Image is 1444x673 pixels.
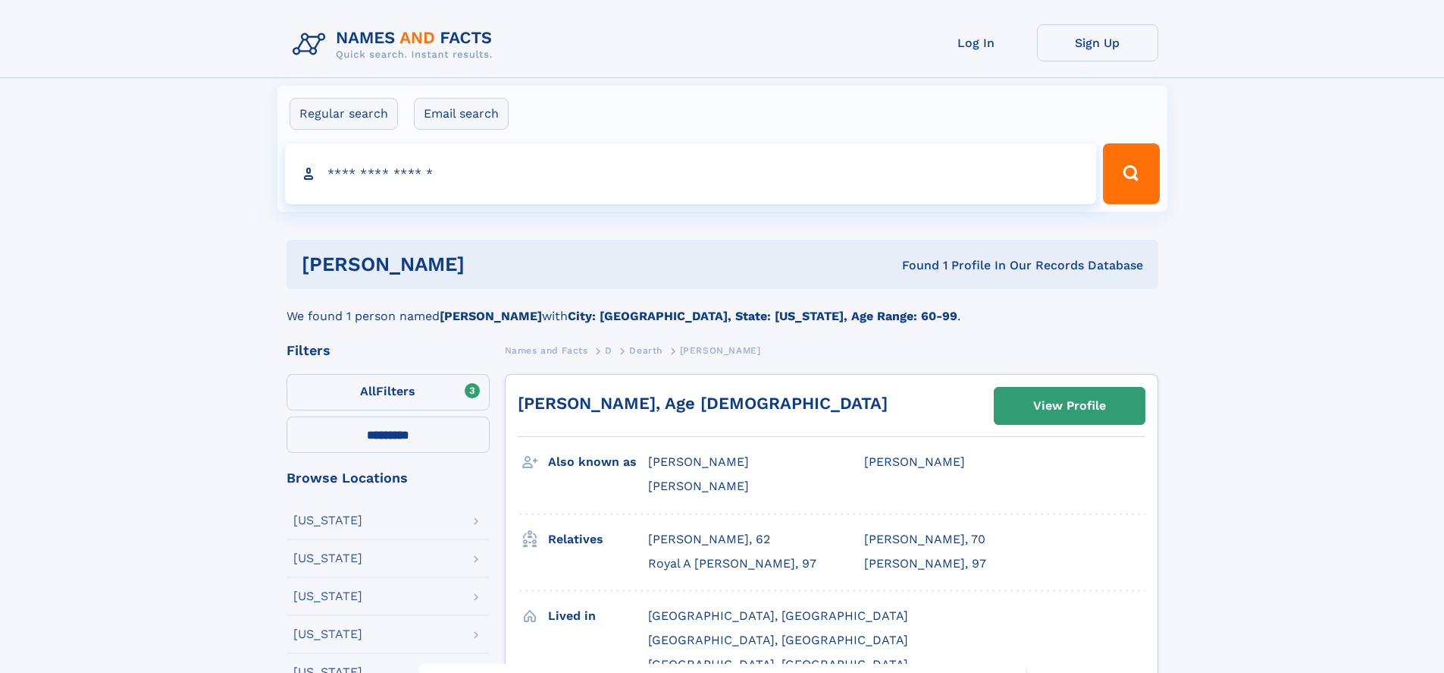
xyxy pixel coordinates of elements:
[864,531,985,548] a: [PERSON_NAME], 70
[629,345,662,356] span: Dearth
[287,24,505,65] img: Logo Names and Facts
[864,555,986,572] a: [PERSON_NAME], 97
[285,143,1097,204] input: search input
[287,471,490,485] div: Browse Locations
[995,388,1145,424] a: View Profile
[916,24,1037,61] a: Log In
[648,657,908,671] span: [GEOGRAPHIC_DATA], [GEOGRAPHIC_DATA]
[548,603,648,629] h3: Lived in
[287,344,490,357] div: Filters
[648,609,908,623] span: [GEOGRAPHIC_DATA], [GEOGRAPHIC_DATA]
[648,479,749,493] span: [PERSON_NAME]
[864,454,965,469] span: [PERSON_NAME]
[1103,143,1159,204] button: Search Button
[548,449,648,475] h3: Also known as
[1037,24,1158,61] a: Sign Up
[287,374,490,410] label: Filters
[605,341,612,360] a: D
[605,345,612,356] span: D
[683,257,1143,274] div: Found 1 Profile In Our Records Database
[440,309,542,323] b: [PERSON_NAME]
[505,341,588,360] a: Names and Facts
[648,633,908,647] span: [GEOGRAPHIC_DATA], [GEOGRAPHIC_DATA]
[548,527,648,552] h3: Relatives
[414,98,509,130] label: Email search
[518,394,888,413] a: [PERSON_NAME], Age [DEMOGRAPHIC_DATA]
[290,98,398,130] label: Regular search
[302,255,684,274] h1: [PERSON_NAME]
[629,341,662,360] a: Dearth
[568,309,957,323] b: City: [GEOGRAPHIC_DATA], State: [US_STATE], Age Range: 60-99
[293,552,362,565] div: [US_STATE]
[680,345,761,356] span: [PERSON_NAME]
[293,628,362,640] div: [US_STATE]
[648,555,816,572] a: Royal A [PERSON_NAME], 97
[287,289,1158,325] div: We found 1 person named with .
[293,590,362,602] div: [US_STATE]
[1033,388,1106,423] div: View Profile
[648,454,749,469] span: [PERSON_NAME]
[293,514,362,527] div: [US_STATE]
[360,384,376,398] span: All
[648,531,770,548] a: [PERSON_NAME], 62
